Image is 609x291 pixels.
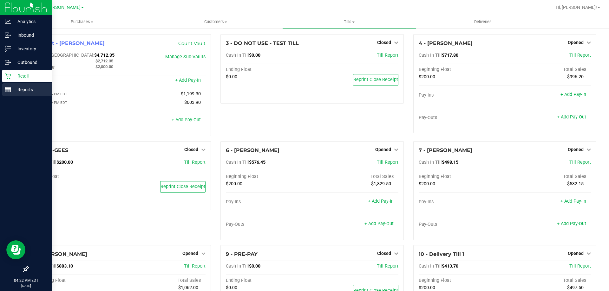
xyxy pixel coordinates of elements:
[442,160,458,165] span: $498.15
[11,31,49,39] p: Inbound
[368,199,394,204] a: + Add Pay-In
[419,74,435,79] span: $200.00
[178,41,206,46] a: Count Vault
[419,115,505,121] div: Pay-Outs
[419,40,473,46] span: 4 - [PERSON_NAME]
[419,222,505,227] div: Pay-Outs
[15,15,149,28] a: Purchases
[226,285,237,290] span: $0.00
[56,160,73,165] span: $200.00
[419,181,435,187] span: $200.00
[569,160,591,165] a: Till Report
[419,285,435,290] span: $200.00
[3,278,49,283] p: 04:22 PM EDT
[178,285,198,290] span: $1,062.00
[466,19,500,25] span: Deliveries
[568,147,584,152] span: Opened
[569,263,591,269] a: Till Report
[33,40,105,46] span: 1 - Vault - [PERSON_NAME]
[11,72,49,80] p: Retail
[11,86,49,93] p: Reports
[94,53,115,58] span: $4,712.35
[3,283,49,288] p: [DATE]
[419,147,472,153] span: 7 - [PERSON_NAME]
[249,53,260,58] span: $0.00
[175,78,201,83] a: + Add Pay-In
[557,114,586,120] a: + Add Pay-Out
[226,181,242,187] span: $200.00
[5,86,11,93] inline-svg: Reports
[283,19,416,25] span: Tills
[11,18,49,25] p: Analytics
[5,46,11,52] inline-svg: Inventory
[226,40,299,46] span: 3 - DO NOT USE - TEST TILL
[5,32,11,38] inline-svg: Inbound
[226,222,312,227] div: Pay-Outs
[11,59,49,66] p: Outbound
[160,184,205,189] span: Reprint Close Receipt
[226,67,312,73] div: Ending Float
[505,174,591,180] div: Total Sales
[377,160,398,165] a: Till Report
[33,251,87,257] span: 8 - [PERSON_NAME]
[184,100,201,105] span: $603.90
[226,53,249,58] span: Cash In Till
[181,91,201,97] span: $1,199.30
[172,117,201,123] a: + Add Pay-Out
[226,74,237,79] span: $0.00
[375,147,391,152] span: Opened
[353,77,398,82] span: Reprint Close Receipt
[371,181,391,187] span: $1,829.50
[377,40,391,45] span: Closed
[364,221,394,226] a: + Add Pay-Out
[184,160,206,165] span: Till Report
[505,67,591,73] div: Total Sales
[184,147,198,152] span: Closed
[184,263,206,269] a: Till Report
[149,15,282,28] a: Customers
[419,160,442,165] span: Cash In Till
[419,251,464,257] span: 10 - Delivery Till 1
[160,181,206,193] button: Reprint Close Receipt
[226,263,249,269] span: Cash In Till
[249,263,260,269] span: $0.00
[568,40,584,45] span: Opened
[33,78,120,84] div: Pay-Ins
[442,263,458,269] span: $413.70
[505,278,591,283] div: Total Sales
[353,74,398,85] button: Reprint Close Receipt
[416,15,550,28] a: Deliveries
[442,53,458,58] span: $717.80
[419,67,505,73] div: Beginning Float
[569,53,591,58] a: Till Report
[377,263,398,269] a: Till Report
[95,64,113,69] span: $2,000.00
[5,73,11,79] inline-svg: Retail
[312,174,398,180] div: Total Sales
[567,285,584,290] span: $497.50
[419,263,442,269] span: Cash In Till
[568,251,584,256] span: Opened
[419,53,442,58] span: Cash In Till
[6,240,25,259] iframe: Resource center
[226,199,312,205] div: Pay-Ins
[11,45,49,53] p: Inventory
[5,59,11,66] inline-svg: Outbound
[120,278,206,283] div: Total Sales
[556,5,597,10] span: Hi, [PERSON_NAME]!
[560,199,586,204] a: + Add Pay-In
[282,15,416,28] a: Tills
[419,278,505,283] div: Beginning Float
[95,59,113,63] span: $2,712.35
[226,160,249,165] span: Cash In Till
[182,251,198,256] span: Opened
[33,53,94,58] span: Cash In [GEOGRAPHIC_DATA]:
[46,5,81,10] span: [PERSON_NAME]
[226,278,312,283] div: Ending Float
[226,251,258,257] span: 9 - PRE-PAY
[33,278,120,283] div: Beginning Float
